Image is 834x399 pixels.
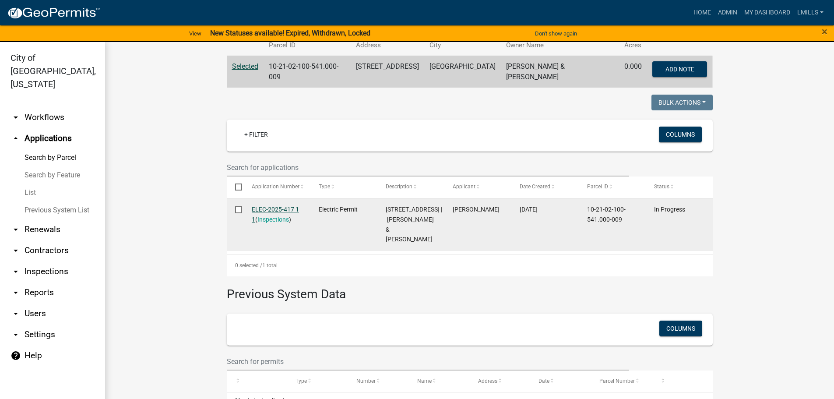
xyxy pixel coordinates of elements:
datatable-header-cell: Name [409,371,470,392]
span: 1710 NOLE DRIVE 1710 Nole Drive | Zastawny Edward M & Abbie L [386,206,442,243]
datatable-header-cell: Select [227,177,243,198]
a: ELEC-2025-417 1 1 [252,206,299,223]
span: Description [386,184,412,190]
a: lmills [794,4,827,21]
a: + Filter [237,127,275,142]
datatable-header-cell: Status [645,177,712,198]
i: arrow_drop_down [11,329,21,340]
td: [STREET_ADDRESS] [351,56,424,88]
button: Columns [659,127,702,142]
a: Home [690,4,714,21]
span: 0 selected / [235,262,262,268]
datatable-header-cell: Application Number [243,177,310,198]
span: Applicant [453,184,475,190]
i: arrow_drop_down [11,245,21,256]
td: [PERSON_NAME] & [PERSON_NAME] [501,56,619,88]
span: Application Number [252,184,299,190]
span: Parcel ID [587,184,608,190]
button: Bulk Actions [651,95,713,110]
th: City [424,35,501,56]
datatable-header-cell: Parcel Number [591,371,652,392]
span: Kent Abell [453,206,500,213]
i: arrow_drop_down [11,112,21,123]
span: Address [478,378,497,384]
span: × [822,25,827,38]
i: arrow_drop_down [11,308,21,319]
span: Type [319,184,330,190]
span: Date Created [520,184,550,190]
th: Parcel ID [264,35,351,56]
td: [GEOGRAPHIC_DATA] [424,56,501,88]
th: Address [351,35,424,56]
datatable-header-cell: Date Created [511,177,578,198]
a: Selected [232,62,258,71]
a: My Dashboard [741,4,794,21]
span: Number [356,378,376,384]
th: Acres [619,35,647,56]
a: Admin [714,4,741,21]
span: Status [654,184,669,190]
a: Inspections [257,216,289,223]
span: In Progress [654,206,685,213]
i: arrow_drop_down [11,287,21,298]
datatable-header-cell: Number [348,371,409,392]
span: 10-21-02-100-541.000-009 [587,206,626,223]
i: arrow_drop_down [11,224,21,235]
span: 07/30/2025 [520,206,538,213]
span: Type [296,378,307,384]
button: Add Note [652,61,707,77]
button: Columns [659,321,702,336]
datatable-header-cell: Parcel ID [578,177,645,198]
button: Don't show again [531,26,581,41]
datatable-header-cell: Address [470,371,531,392]
strong: New Statuses available! Expired, Withdrawn, Locked [210,29,370,37]
i: arrow_drop_down [11,266,21,277]
h3: Previous System Data [227,276,713,304]
button: Close [822,26,827,37]
input: Search for permits [227,353,630,371]
td: 0.000 [619,56,647,88]
span: Name [417,378,432,384]
i: arrow_drop_up [11,133,21,144]
span: Parcel Number [599,378,635,384]
i: help [11,350,21,361]
datatable-header-cell: Type [310,177,377,198]
span: Date [538,378,549,384]
div: ( ) [252,205,302,225]
span: Electric Permit [319,206,358,213]
span: Add Note [665,65,694,72]
div: 1 total [227,254,713,276]
td: 10-21-02-100-541.000-009 [264,56,351,88]
datatable-header-cell: Applicant [444,177,511,198]
datatable-header-cell: Description [377,177,444,198]
datatable-header-cell: Type [287,371,348,392]
input: Search for applications [227,159,630,177]
th: Owner Name [501,35,619,56]
datatable-header-cell: Date [530,371,591,392]
a: View [186,26,205,41]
